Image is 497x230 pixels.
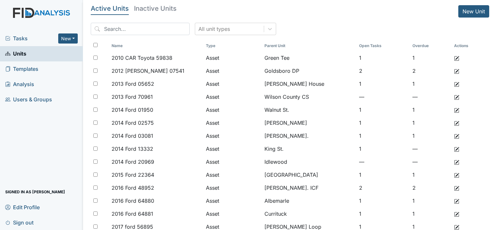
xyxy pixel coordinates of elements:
td: 2 [356,64,410,77]
td: 1 [410,77,451,90]
input: Search... [91,23,190,35]
th: Toggle SortBy [109,40,203,51]
td: Asset [203,155,262,168]
button: New [58,33,78,44]
td: 1 [356,194,410,207]
td: Asset [203,129,262,142]
td: [PERSON_NAME] House [262,77,356,90]
td: Goldsboro DP [262,64,356,77]
td: 1 [356,51,410,64]
td: 1 [410,116,451,129]
td: Currituck [262,207,356,220]
td: Asset [203,142,262,155]
td: 1 [410,207,451,220]
td: Asset [203,77,262,90]
td: 1 [356,77,410,90]
span: 2016 Ford 64880 [112,197,154,205]
span: Templates [5,64,38,74]
td: 1 [356,207,410,220]
span: 2014 Ford 20969 [112,158,154,166]
th: Toggle SortBy [410,40,451,51]
td: Asset [203,51,262,64]
span: 2013 Ford 05652 [112,80,154,88]
span: 2014 Ford 13332 [112,145,153,153]
td: 1 [410,168,451,181]
td: Asset [203,207,262,220]
th: Actions [451,40,484,51]
span: Edit Profile [5,202,40,212]
td: Idlewood [262,155,356,168]
span: Units [5,49,26,59]
td: Albemarle [262,194,356,207]
td: — [356,155,410,168]
span: 2015 Ford 22364 [112,171,154,179]
td: Walnut St. [262,103,356,116]
td: — [356,90,410,103]
td: 2 [410,64,451,77]
td: 1 [410,51,451,64]
td: Asset [203,103,262,116]
span: 2012 [PERSON_NAME] 07541 [112,67,184,75]
span: Analysis [5,79,34,89]
td: Asset [203,116,262,129]
span: Signed in as [PERSON_NAME] [5,187,65,197]
td: 2 [356,181,410,194]
td: 1 [356,116,410,129]
th: Toggle SortBy [203,40,262,51]
input: Toggle All Rows Selected [93,43,98,47]
td: Asset [203,64,262,77]
td: Wilson County CS [262,90,356,103]
span: 2014 Ford 02575 [112,119,154,127]
a: Tasks [5,34,58,42]
span: Sign out [5,217,34,227]
span: 2014 Ford 01950 [112,106,153,114]
span: Users & Groups [5,95,52,105]
a: New Unit [458,5,489,18]
td: King St. [262,142,356,155]
td: 1 [356,142,410,155]
span: 2014 Ford 03081 [112,132,153,140]
div: All unit types [198,25,230,33]
td: [GEOGRAPHIC_DATA] [262,168,356,181]
h5: Inactive Units [134,5,177,12]
span: 2016 Ford 64881 [112,210,153,218]
td: Asset [203,90,262,103]
td: 1 [356,103,410,116]
td: 1 [356,129,410,142]
h5: Active Units [91,5,129,12]
span: 2010 CAR Toyota 59838 [112,54,172,62]
td: 1 [410,194,451,207]
td: 1 [356,168,410,181]
th: Toggle SortBy [356,40,410,51]
td: [PERSON_NAME] [262,116,356,129]
td: [PERSON_NAME]. [262,129,356,142]
th: Toggle SortBy [262,40,356,51]
td: Asset [203,168,262,181]
td: Asset [203,194,262,207]
span: 2013 Ford 70961 [112,93,153,101]
td: — [410,90,451,103]
td: 1 [410,103,451,116]
td: — [410,155,451,168]
span: 2016 Ford 48952 [112,184,154,192]
td: 1 [410,129,451,142]
td: — [410,142,451,155]
td: Green Tee [262,51,356,64]
td: Asset [203,181,262,194]
td: [PERSON_NAME]. ICF [262,181,356,194]
td: 2 [410,181,451,194]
